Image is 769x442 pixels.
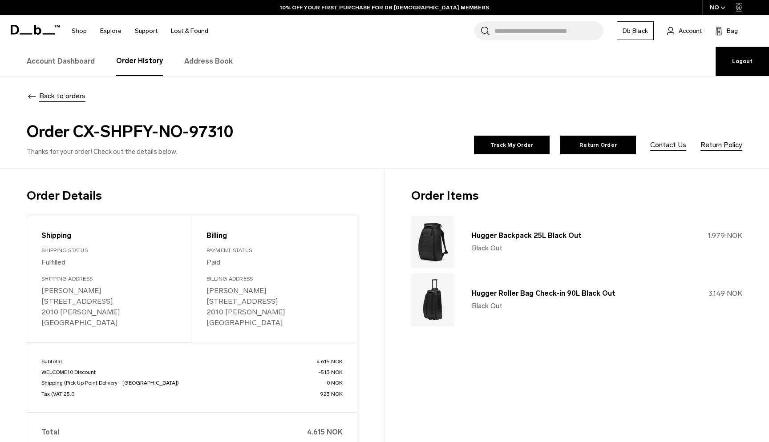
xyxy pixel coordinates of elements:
[327,379,343,387] span: 0 NOK
[116,47,163,76] a: Order History
[41,379,343,387] p: Shipping (Pick Up Point Delivery - [GEOGRAPHIC_DATA])
[72,15,87,47] a: Shop
[65,15,215,47] nav: Main Navigation
[27,47,95,76] a: Account Dashboard
[319,368,343,376] span: -513 NOK
[41,246,178,254] div: Shipping Status
[39,91,85,101] span: Back to orders
[184,47,233,76] a: Address Book
[679,26,702,36] span: Account
[206,230,343,241] div: Billing
[650,140,686,150] a: Contact Us
[667,25,702,36] a: Account
[135,15,158,47] a: Support
[320,390,343,398] span: 923 NOK
[560,136,636,154] a: Return Order
[411,216,454,268] img: Hugger Backpack 25L Black Out
[474,136,550,154] a: Track My Order
[41,427,343,438] p: Total
[206,246,343,254] div: Payment Status
[411,273,454,326] img: Hugger Roller Bag Check-in 90L Black Out
[27,92,85,100] a: Back to orders
[617,21,654,40] a: Db Black
[206,275,343,283] div: Billing Address
[316,358,343,366] span: 4.615 NOK
[41,275,178,283] div: Shipping Address
[472,243,502,253] span: Black Out
[41,257,178,268] p: Fulfilled
[27,120,381,144] h2: Order CX-SHPFY-NO-97310
[41,368,343,376] p: WELCOME10 Discount
[472,231,582,240] a: Hugger Backpack 25L Black Out
[715,25,738,36] button: Bag
[280,4,489,12] a: 10% OFF YOUR FIRST PURCHASE FOR DB [DEMOGRAPHIC_DATA] MEMBERS
[708,231,742,240] span: 1.979 NOK
[727,26,738,36] span: Bag
[41,358,343,366] p: Subtotal
[171,15,208,47] a: Lost & Found
[708,289,742,297] span: 3.149 NOK
[27,147,381,157] p: Thanks for your order! Check out the details below.
[41,230,178,241] div: Shipping
[472,289,615,297] a: Hugger Roller Bag Check-in 90L Black Out
[411,187,742,205] h3: Order Items
[472,301,502,311] span: Black Out
[716,47,769,76] a: Logout
[41,285,178,328] p: [PERSON_NAME] [STREET_ADDRESS] 2010 [PERSON_NAME] [GEOGRAPHIC_DATA]
[700,140,742,150] a: Return Policy
[41,390,343,398] p: Tax (VAT 25.0
[206,285,343,328] p: [PERSON_NAME] [STREET_ADDRESS] 2010 [PERSON_NAME] [GEOGRAPHIC_DATA]
[27,187,357,205] h3: Order Details
[100,15,121,47] a: Explore
[307,427,343,438] span: 4.615 NOK
[206,257,343,268] p: Paid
